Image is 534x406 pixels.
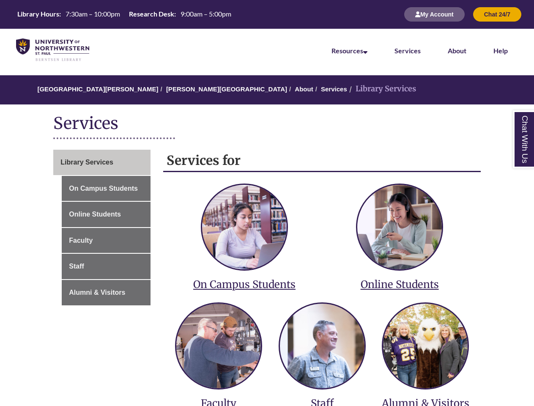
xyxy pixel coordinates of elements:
button: My Account [404,7,465,22]
span: Library Services [60,159,113,166]
a: Library Services [53,150,151,175]
li: Library Services [347,83,416,95]
a: Help [493,47,508,55]
h3: On Campus Students [173,278,315,291]
a: services for on campus students On Campus Students [173,176,315,291]
a: Chat 24/7 [473,11,521,18]
img: services for alumni and visitors [383,304,468,388]
a: Services [394,47,421,55]
a: Online Students [62,202,151,227]
button: Chat 24/7 [473,7,521,22]
a: [PERSON_NAME][GEOGRAPHIC_DATA] [166,85,287,93]
h3: Online Students [329,278,471,291]
span: 9:00am – 5:00pm [181,10,231,18]
span: 7:30am – 10:00pm [66,10,120,18]
img: services for online students [357,185,442,269]
a: About [448,47,466,55]
h2: Services for [163,150,480,172]
h1: Services [53,113,480,135]
img: services for on campus students [202,185,287,269]
a: services for online students Online Students [329,176,471,291]
a: Alumni & Visitors [62,280,151,305]
th: Library Hours: [14,9,62,19]
a: Hours Today [14,9,235,19]
a: About [295,85,313,93]
a: My Account [404,11,465,18]
a: Staff [62,254,151,279]
img: services for staff [280,304,364,388]
a: Faculty [62,228,151,253]
a: [GEOGRAPHIC_DATA][PERSON_NAME] [37,85,158,93]
img: UNWSP Library Logo [16,38,89,62]
a: Resources [331,47,367,55]
div: Guide Page Menu [53,150,151,305]
th: Research Desk: [126,9,177,19]
a: Services [321,85,347,93]
img: services for faculty [176,304,261,388]
a: On Campus Students [62,176,151,201]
